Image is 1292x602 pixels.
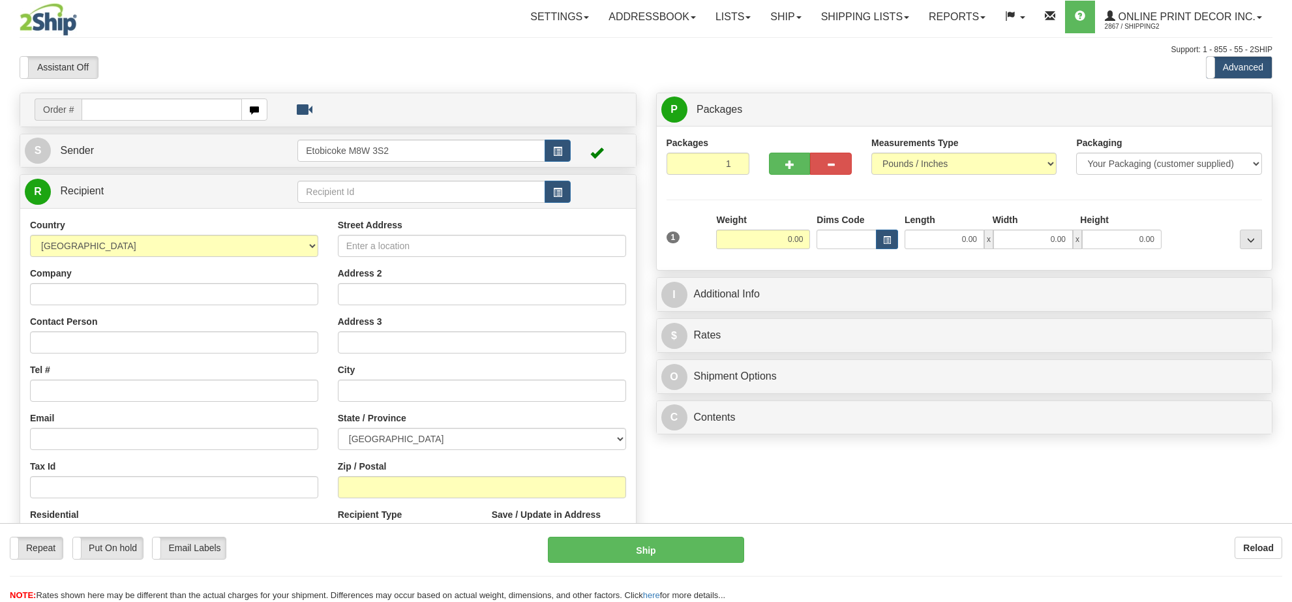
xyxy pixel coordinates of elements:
[1080,213,1109,226] label: Height
[338,218,402,232] label: Street Address
[297,181,545,203] input: Recipient Id
[10,537,63,558] label: Repeat
[20,3,77,36] img: logo2867.jpg
[661,322,1268,349] a: $Rates
[30,363,50,376] label: Tel #
[661,404,1268,431] a: CContents
[905,213,935,226] label: Length
[984,230,993,249] span: x
[643,590,660,600] a: here
[667,232,680,243] span: 1
[716,213,746,226] label: Weight
[35,98,82,121] span: Order #
[492,508,626,534] label: Save / Update in Address Book
[919,1,995,33] a: Reports
[20,44,1272,55] div: Support: 1 - 855 - 55 - 2SHIP
[338,315,382,328] label: Address 3
[993,213,1018,226] label: Width
[661,281,1268,308] a: IAdditional Info
[338,412,406,425] label: State / Province
[1243,543,1274,553] b: Reload
[661,363,1268,390] a: OShipment Options
[25,138,297,164] a: S Sender
[811,1,919,33] a: Shipping lists
[697,104,742,115] span: Packages
[661,97,1268,123] a: P Packages
[338,460,387,473] label: Zip / Postal
[548,537,744,563] button: Ship
[30,508,79,521] label: Residential
[599,1,706,33] a: Addressbook
[60,185,104,196] span: Recipient
[1240,230,1262,249] div: ...
[520,1,599,33] a: Settings
[1095,1,1272,33] a: Online Print Decor Inc. 2867 / Shipping2
[871,136,959,149] label: Measurements Type
[667,136,709,149] label: Packages
[1207,57,1272,78] label: Advanced
[30,412,54,425] label: Email
[30,267,72,280] label: Company
[25,138,51,164] span: S
[338,235,626,257] input: Enter a location
[706,1,760,33] a: Lists
[760,1,811,33] a: Ship
[297,140,545,162] input: Sender Id
[661,364,687,390] span: O
[661,97,687,123] span: P
[25,179,51,205] span: R
[338,363,355,376] label: City
[1076,136,1122,149] label: Packaging
[30,218,65,232] label: Country
[153,537,225,558] label: Email Labels
[1235,537,1282,559] button: Reload
[20,57,98,78] label: Assistant Off
[661,404,687,430] span: C
[817,213,864,226] label: Dims Code
[338,267,382,280] label: Address 2
[60,145,94,156] span: Sender
[661,282,687,308] span: I
[1262,234,1291,367] iframe: chat widget
[1105,20,1203,33] span: 2867 / Shipping2
[1073,230,1082,249] span: x
[10,590,36,600] span: NOTE:
[661,323,687,349] span: $
[30,460,55,473] label: Tax Id
[73,537,142,558] label: Put On hold
[30,315,97,328] label: Contact Person
[1115,11,1255,22] span: Online Print Decor Inc.
[25,178,267,205] a: R Recipient
[338,508,402,521] label: Recipient Type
